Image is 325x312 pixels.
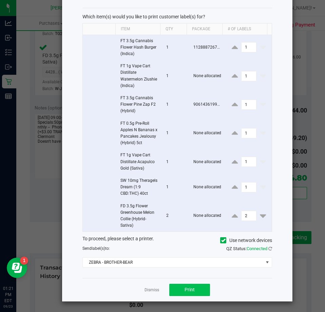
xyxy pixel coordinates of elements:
[83,258,263,267] span: ZEBRA - BROTHER-BEAR
[162,118,189,150] td: 1
[116,60,162,92] td: FT 1g Vape Cart Distillate Watermelon Zlushie (Indica)
[82,14,272,20] p: Which item(s) would you like to print customer label(s) for?
[92,246,105,251] span: label(s)
[185,287,195,292] span: Print
[162,35,189,60] td: 1
[162,175,189,200] td: 1
[77,235,277,245] div: To proceed, please select a printer.
[189,149,226,175] td: None allocated
[189,175,226,200] td: None allocated
[189,60,226,92] td: None allocated
[160,23,187,35] th: Qty
[115,23,160,35] th: Item
[7,258,27,278] iframe: Resource center
[189,200,226,232] td: None allocated
[247,246,267,251] span: Connected
[162,92,189,118] td: 1
[189,92,226,118] td: 9061436199170367
[222,23,267,35] th: # of labels
[189,118,226,150] td: None allocated
[20,257,28,265] iframe: Resource center unread badge
[116,35,162,60] td: FT 3.5g Cannabis Flower Hash Burger (Indica)
[116,92,162,118] td: FT 3.5g Cannabis Flower Pine Zap F2 (Hybrid)
[226,246,272,251] span: QZ Status:
[162,149,189,175] td: 1
[169,284,210,296] button: Print
[116,200,162,232] td: FD 3.5g Flower Greenhouse Melon Collie (Hybrid-Sativa)
[145,287,159,293] a: Dismiss
[116,118,162,150] td: FT 0.5g Pre-Roll Apples N Bananas x Pancakes Jealousy (Hybrid) 5ct
[82,246,110,251] span: Send to:
[116,175,162,200] td: SW 10mg Theragels Dream (1:9 CBD:THC) 40ct
[162,200,189,232] td: 2
[187,23,222,35] th: Package
[162,60,189,92] td: 1
[116,149,162,175] td: FT 1g Vape Cart Distillate Acapulco Gold (Sativa)
[220,237,272,244] label: Use network devices
[189,35,226,60] td: 1128887267414022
